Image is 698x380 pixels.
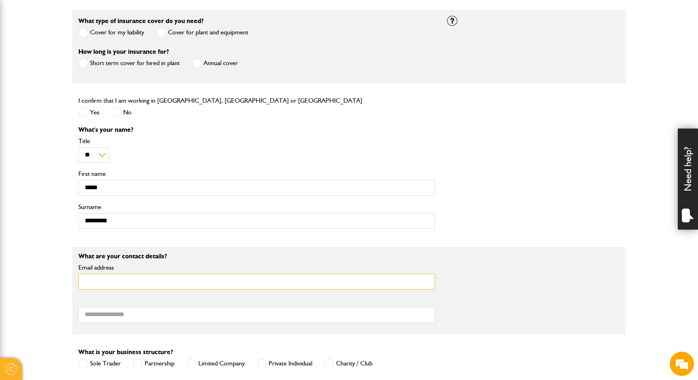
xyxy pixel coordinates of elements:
[11,122,147,140] input: Enter your phone number
[78,264,435,271] label: Email address
[187,359,245,369] label: Limited Company
[11,146,147,242] textarea: Type your message and hit 'Enter'
[132,4,152,23] div: Minimize live chat window
[678,129,698,230] div: Need help?
[111,108,132,118] label: No
[78,138,435,144] label: Title
[78,108,99,118] label: Yes
[192,58,238,68] label: Annual cover
[78,127,435,133] p: What's your name?
[257,359,312,369] label: Private Individual
[78,49,169,55] label: How long is your insurance for?
[78,204,435,210] label: Surname
[42,45,136,56] div: Chat with us now
[78,27,144,38] label: Cover for my liability
[324,359,372,369] label: Charity / Club
[78,18,204,24] label: What type of insurance cover do you need?
[133,359,174,369] label: Partnership
[11,99,147,116] input: Enter your email address
[78,349,173,355] label: What is your business structure?
[11,75,147,93] input: Enter your last name
[78,171,435,177] label: First name
[78,97,362,104] label: I confirm that I am working in [GEOGRAPHIC_DATA], [GEOGRAPHIC_DATA] or [GEOGRAPHIC_DATA]
[78,253,435,260] p: What are your contact details?
[156,27,248,38] label: Cover for plant and equipment
[14,45,34,56] img: d_20077148190_company_1631870298795_20077148190
[110,249,147,260] em: Start Chat
[78,359,121,369] label: Sole Trader
[78,58,180,68] label: Short term cover for hired in plant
